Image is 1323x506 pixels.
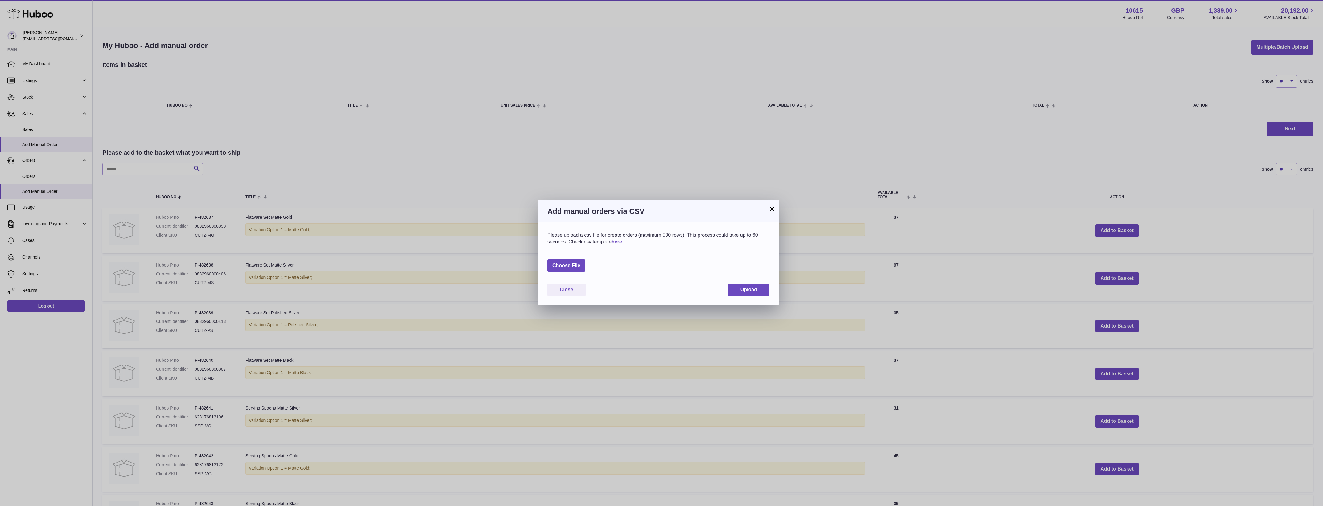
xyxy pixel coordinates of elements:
a: here [612,239,622,244]
span: Upload [740,287,757,292]
div: Please upload a csv file for create orders (maximum 500 rows). This process could take up to 60 s... [547,232,769,245]
button: Close [547,284,586,296]
button: Upload [728,284,769,296]
span: Choose File [547,259,585,272]
h3: Add manual orders via CSV [547,206,769,216]
button: × [768,205,776,213]
span: Close [560,287,573,292]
